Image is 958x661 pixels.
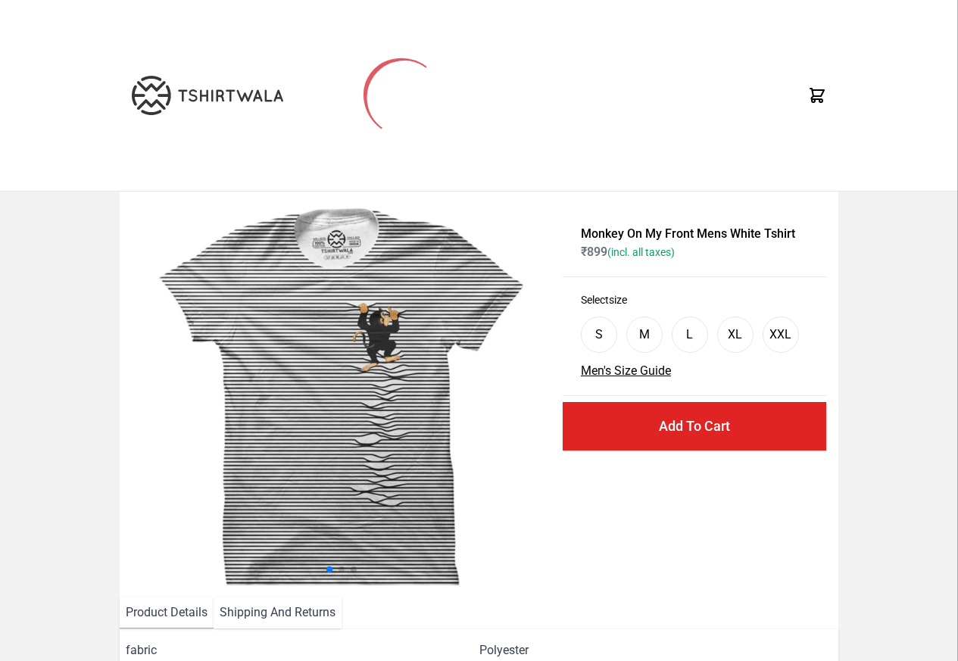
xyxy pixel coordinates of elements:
span: (incl. all taxes) [607,246,675,258]
div: M [639,326,650,344]
div: XXL [769,326,791,344]
img: monkey-climbing.jpg [132,204,551,585]
h1: Monkey On My Front Mens White Tshirt [581,225,808,243]
div: S [595,326,603,344]
li: Product Details [120,597,214,628]
span: fabric [126,641,479,659]
div: L [686,326,693,344]
button: Men's Size Guide [581,362,671,380]
div: XL [728,326,742,344]
span: ₹ 899 [581,245,675,259]
button: Add To Cart [563,402,826,451]
span: Polyester [479,641,529,659]
li: Shipping And Returns [214,597,342,628]
h3: Select size [581,292,808,307]
img: TW-LOGO-400-104.png [132,76,283,115]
